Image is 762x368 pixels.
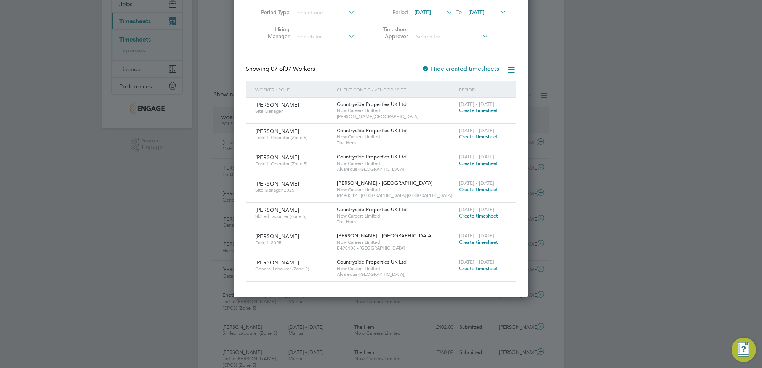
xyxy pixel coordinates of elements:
[255,108,331,114] span: Site Manager
[255,26,290,40] label: Hiring Manager
[468,9,485,16] span: [DATE]
[255,180,299,187] span: [PERSON_NAME]
[337,239,455,245] span: Now Careers Limited
[255,240,331,246] span: Forklift 2025
[459,265,498,272] span: Create timesheet
[255,259,299,266] span: [PERSON_NAME]
[337,213,455,219] span: Now Careers Limited
[337,271,455,277] span: Alvaredus ([GEOGRAPHIC_DATA])
[337,219,455,225] span: The Hem
[459,107,498,114] span: Create timesheet
[374,9,408,16] label: Period
[255,9,290,16] label: Period Type
[337,266,455,272] span: Now Careers Limited
[337,245,455,251] span: B490108 - [GEOGRAPHIC_DATA]
[457,81,508,98] div: Period
[459,101,494,107] span: [DATE] - [DATE]
[253,81,335,98] div: Worker / Role
[255,233,299,240] span: [PERSON_NAME]
[337,154,407,160] span: Countryside Properties UK Ltd
[271,65,315,73] span: 07 Workers
[337,134,455,140] span: Now Careers Limited
[459,133,498,140] span: Create timesheet
[335,81,457,98] div: Client Config / Vendor / Site
[459,213,498,219] span: Create timesheet
[459,186,498,193] span: Create timesheet
[337,180,433,186] span: [PERSON_NAME] - [GEOGRAPHIC_DATA]
[422,65,499,73] label: Hide created timesheets
[255,206,299,213] span: [PERSON_NAME]
[255,161,331,167] span: Forklift Operator (Zone 5)
[337,166,455,172] span: Alvaredus ([GEOGRAPHIC_DATA])
[295,32,355,42] input: Search for...
[337,232,433,239] span: [PERSON_NAME] - [GEOGRAPHIC_DATA]
[337,206,407,213] span: Countryside Properties UK Ltd
[337,107,455,114] span: Now Careers Limited
[255,187,331,193] span: Site Manager 2025
[459,259,494,265] span: [DATE] - [DATE]
[337,259,407,265] span: Countryside Properties UK Ltd
[255,154,299,161] span: [PERSON_NAME]
[459,232,494,239] span: [DATE] - [DATE]
[337,127,407,134] span: Countryside Properties UK Ltd
[337,140,455,146] span: The Hem
[255,128,299,134] span: [PERSON_NAME]
[295,8,355,18] input: Select one
[415,9,431,16] span: [DATE]
[337,160,455,166] span: Now Careers Limited
[337,101,407,107] span: Countryside Properties UK Ltd
[255,101,299,108] span: [PERSON_NAME]
[459,160,498,166] span: Create timesheet
[459,127,494,134] span: [DATE] - [DATE]
[459,154,494,160] span: [DATE] - [DATE]
[337,114,455,120] span: [PERSON_NAME][GEOGRAPHIC_DATA]
[454,7,464,17] span: To
[459,206,494,213] span: [DATE] - [DATE]
[374,26,408,40] label: Timesheet Approver
[459,239,498,245] span: Create timesheet
[413,32,488,42] input: Search for...
[337,187,455,193] span: Now Careers Limited
[255,266,331,272] span: General Labourer (Zone 5)
[732,338,756,362] button: Engage Resource Center
[246,65,317,73] div: Showing
[255,213,331,219] span: Skilled Labourer (Zone 5)
[271,65,285,73] span: 07 of
[337,192,455,198] span: M490342 - [GEOGRAPHIC_DATA] [GEOGRAPHIC_DATA]
[459,180,494,186] span: [DATE] - [DATE]
[255,134,331,141] span: Forklift Operator (Zone 5)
